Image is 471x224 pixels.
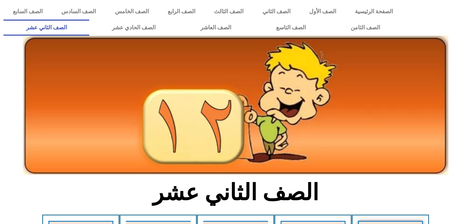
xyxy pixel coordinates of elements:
[205,3,253,20] a: الصف الثالث
[3,20,89,36] a: الصف الثاني عشر
[253,20,328,36] a: الصف التاسع
[3,3,52,20] a: الصف السابع
[345,3,402,20] a: الصفحة الرئيسية
[253,3,300,20] a: الصف الثاني
[106,3,158,20] a: الصف الخامس
[178,20,253,36] a: الصف العاشر
[300,3,345,20] a: الصف الأول
[328,20,402,36] a: الصف الثامن
[89,20,178,36] a: الصف الحادي عشر
[158,3,205,20] a: الصف الرابع
[52,3,105,20] a: الصف السادس
[120,179,351,206] h2: الصف الثاني عشر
